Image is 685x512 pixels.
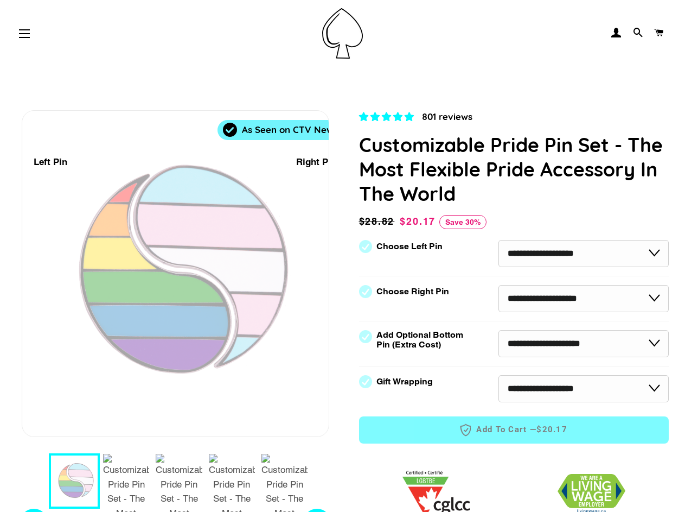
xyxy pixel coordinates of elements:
img: Pin-Ace [322,8,363,59]
span: $20.17 [400,216,436,227]
label: Gift Wrapping [376,377,433,387]
span: 801 reviews [422,111,472,122]
span: Save 30% [439,215,486,229]
span: 4.83 stars [359,111,417,122]
label: Add Optional Bottom Pin (Extra Cost) [376,330,468,350]
span: $20.17 [536,424,567,435]
div: 1 / 7 [22,111,329,437]
button: Add to Cart —$20.17 [359,416,669,444]
label: Choose Left Pin [376,242,443,251]
div: Right Pin [296,155,336,169]
label: Choose Right Pin [376,287,449,296]
button: 1 / 7 [49,453,100,509]
h1: Customizable Pride Pin Set - The Most Flexible Pride Accessory In The World [359,132,669,206]
span: $28.82 [359,214,398,229]
span: Add to Cart — [375,423,653,437]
